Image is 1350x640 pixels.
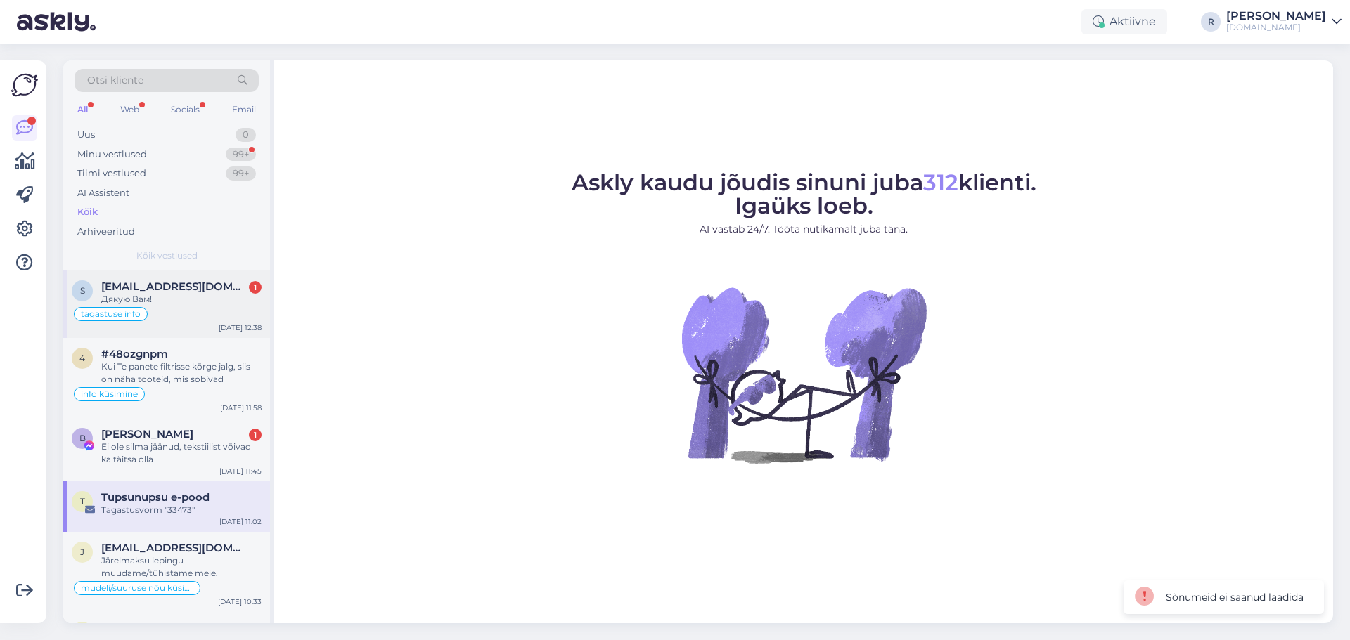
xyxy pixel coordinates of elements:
[75,100,91,119] div: All
[923,169,958,196] span: 312
[229,100,259,119] div: Email
[77,148,147,162] div: Minu vestlused
[226,166,256,181] div: 99+
[11,72,38,98] img: Askly Logo
[249,281,262,294] div: 1
[219,516,262,527] div: [DATE] 11:02
[87,73,143,88] span: Otsi kliente
[80,496,85,507] span: T
[101,428,193,440] span: Birgit Luiv
[79,353,85,363] span: 4
[79,433,86,443] span: B
[101,504,262,516] div: Tagastusvorm "33473"
[101,542,247,554] span: janndra.saar@gmail.com
[101,491,210,504] span: Tupsunupsu e-pood
[80,547,84,557] span: j
[101,348,168,360] span: #48ozgnpm
[226,148,256,162] div: 99+
[1226,11,1326,22] div: [PERSON_NAME]
[220,403,262,413] div: [DATE] 11:58
[1201,12,1221,32] div: R
[81,584,193,592] span: mudeli/suuruse nõu küsimine
[236,128,256,142] div: 0
[81,310,141,318] span: tagastuse info
[219,322,262,333] div: [DATE] 12:38
[81,390,138,398] span: info küsimine
[101,622,193,634] span: Katre Kruse
[219,466,262,476] div: [DATE] 11:45
[1226,22,1326,33] div: [DOMAIN_NAME]
[1166,590,1304,605] div: Sõnumeid ei saanud laadida
[136,249,198,262] span: Kõik vestlused
[101,360,262,386] div: Kui Te panete filtrisse kõrge jalg, siis on näha tooteid, mis sobivad
[101,293,262,306] div: Дякую Вам!
[572,222,1036,237] p: AI vastab 24/7. Tööta nutikamalt juba täna.
[77,205,98,219] div: Kõik
[77,225,135,239] div: Arhiveeritud
[249,429,262,441] div: 1
[1081,9,1167,34] div: Aktiivne
[101,554,262,580] div: Järelmaksu lepingu muudame/tühistame meie.
[117,100,142,119] div: Web
[80,285,85,296] span: s
[168,100,202,119] div: Socials
[218,596,262,607] div: [DATE] 10:33
[77,128,95,142] div: Uus
[77,186,129,200] div: AI Assistent
[677,248,930,501] img: No Chat active
[77,166,146,181] div: Tiimi vestlused
[1226,11,1342,33] a: [PERSON_NAME][DOMAIN_NAME]
[572,169,1036,219] span: Askly kaudu jõudis sinuni juba klienti. Igaüks loeb.
[101,440,262,466] div: Ei ole silma jäänud, tekstiilist võivad ka täitsa olla
[101,280,247,293] span: sunshine.jfy@gmail.com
